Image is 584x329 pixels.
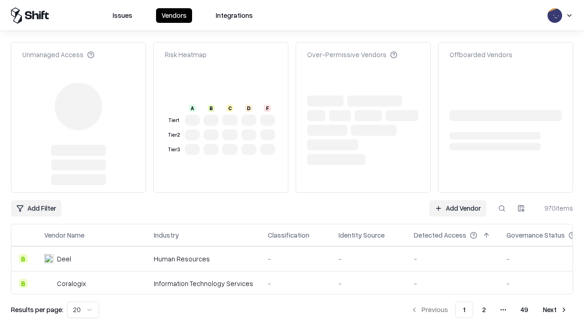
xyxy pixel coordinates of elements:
button: 2 [475,302,493,318]
div: - [339,254,399,264]
div: Tier 1 [167,117,181,124]
button: Add Filter [11,200,62,217]
div: Industry [154,230,179,240]
div: Over-Permissive Vendors [307,50,397,59]
div: Human Resources [154,254,253,264]
div: Deel [57,254,71,264]
div: B [19,254,28,263]
button: Vendors [156,8,192,23]
img: Deel [44,254,53,263]
div: - [414,254,492,264]
div: B [208,105,215,112]
div: Tier 3 [167,146,181,154]
div: C [226,105,234,112]
div: 970 items [537,203,573,213]
img: Coralogix [44,279,53,288]
div: Identity Source [339,230,385,240]
div: Tier 2 [167,131,181,139]
div: Detected Access [414,230,466,240]
div: Offboarded Vendors [449,50,512,59]
div: - [268,279,324,288]
div: B [19,279,28,288]
button: Next [537,302,573,318]
div: - [414,279,492,288]
button: 49 [513,302,536,318]
div: Coralogix [57,279,86,288]
button: 1 [455,302,473,318]
div: - [268,254,324,264]
div: - [339,279,399,288]
div: Vendor Name [44,230,84,240]
div: F [264,105,271,112]
nav: pagination [405,302,573,318]
button: Integrations [210,8,258,23]
div: Risk Heatmap [165,50,207,59]
button: Issues [107,8,138,23]
div: A [189,105,196,112]
p: Results per page: [11,305,63,314]
a: Add Vendor [429,200,486,217]
div: Governance Status [506,230,565,240]
div: Unmanaged Access [22,50,94,59]
div: Information Technology Services [154,279,253,288]
div: D [245,105,252,112]
div: Classification [268,230,309,240]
